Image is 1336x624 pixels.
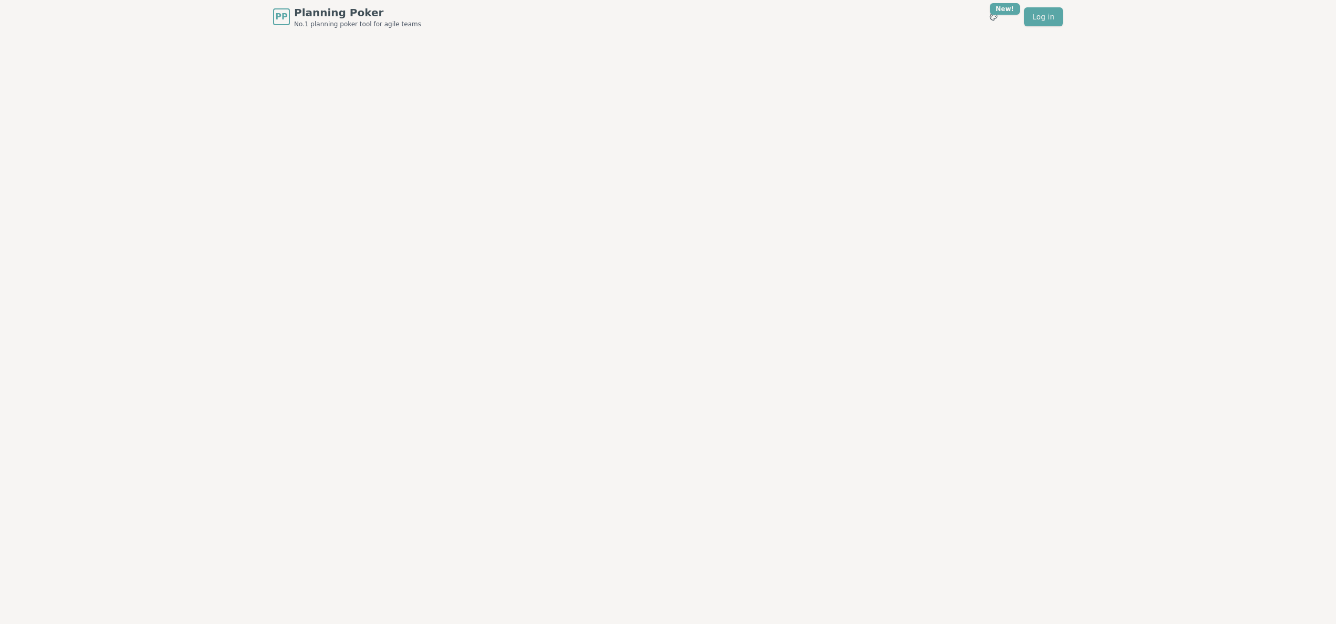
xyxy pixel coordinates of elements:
span: PP [275,11,287,23]
span: Planning Poker [294,5,421,20]
a: Log in [1024,7,1063,26]
button: New! [984,7,1003,26]
div: New! [990,3,1020,15]
a: PPPlanning PokerNo.1 planning poker tool for agile teams [273,5,421,28]
span: No.1 planning poker tool for agile teams [294,20,421,28]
